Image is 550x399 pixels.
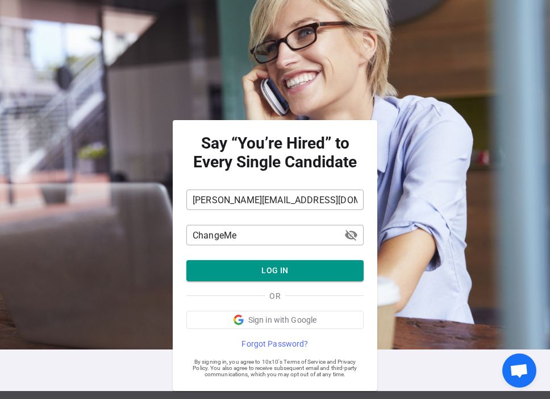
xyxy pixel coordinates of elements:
div: Open chat [502,353,536,388]
span: Sign in with Google [248,314,317,326]
span: OR [269,290,280,302]
span: By signing in, you agree to 10x10's Terms of Service and Privacy Policy. You also agree to receiv... [186,359,364,377]
input: Email Address* [186,191,364,209]
a: Forgot Password? [186,338,364,349]
strong: Say “You’re Hired” to Every Single Candidate [186,134,364,171]
button: Sign in with Google [186,311,364,329]
span: visibility_off [344,228,358,242]
span: Forgot Password? [241,338,308,349]
input: Password* [186,226,364,244]
button: LOG IN [186,260,364,281]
